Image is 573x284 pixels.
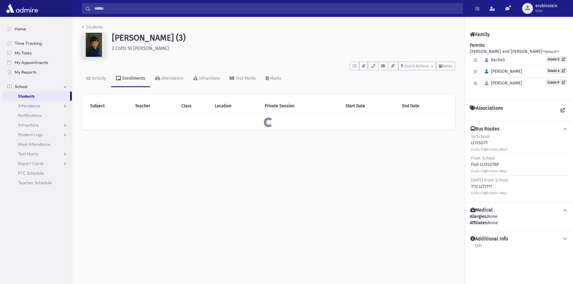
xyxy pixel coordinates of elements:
h4: Medical [470,207,493,213]
span: My Appointments [15,60,48,65]
a: Infractions [2,120,72,130]
small: (Colts Ct@Trotters Way) [471,169,507,173]
a: Time Tracking [2,38,72,48]
div: Activity [91,76,106,81]
span: Student Logs [18,132,43,137]
h4: Bus Routes [470,126,499,132]
small: (Colts Ct@Trotters Way) [471,191,507,195]
a: My Tasks [2,48,72,58]
div: 111J LCFJ111 [471,177,508,196]
span: PTC Schedule [18,170,44,176]
a: Marks [261,70,286,87]
span: Notifications [18,113,42,118]
th: Class [178,99,211,113]
span: Time Tracking [15,41,42,46]
span: Infractions [18,122,39,128]
a: Students [2,91,70,101]
b: Affiliates: [470,220,488,225]
span: Quick Actions [405,64,429,68]
a: School [2,82,72,91]
span: My Tasks [15,50,32,56]
a: Infractions [188,70,225,87]
a: Activity [82,70,111,87]
h4: Family [470,32,490,37]
div: Fish LCOSOT6P [471,155,507,174]
div: None [470,220,568,226]
div: None [470,213,568,226]
b: Parents: [470,43,485,48]
span: Meal Attendance [18,142,51,147]
a: Test Marks [2,149,72,159]
a: Edit [475,242,482,253]
th: Location [211,99,261,113]
div: Infractions [198,76,220,81]
div: Test Marks [234,76,256,81]
button: Additional Info [470,236,568,242]
div: LCOSOT1 [471,133,507,152]
h1: [PERSON_NAME] (3) [112,33,455,43]
a: PTC Schedule [2,168,72,178]
a: Meal Attendance [2,139,72,149]
a: Teacher Schedule [2,178,72,188]
span: Test Marks [18,151,39,157]
span: Racheli [482,57,505,63]
span: Attendance [18,103,40,108]
div: Attendance [160,76,183,81]
button: Bus Routes [470,126,568,132]
span: User [535,8,557,13]
div: Enrollments [121,76,145,81]
button: Quick Actions [398,62,436,70]
span: From School [471,156,495,161]
h4: Associations [470,105,503,116]
th: Teacher [131,99,178,113]
a: Home [2,24,72,34]
a: Enrollments [111,70,150,87]
th: End Date [399,99,450,113]
a: Students [82,25,103,30]
a: Attendance [150,70,188,87]
button: Notes [436,62,455,70]
a: Student Logs [2,130,72,139]
a: Grade P [546,79,567,85]
span: To School [471,134,489,139]
input: Search [91,3,463,14]
span: Report Cards [18,161,44,166]
th: Private Session [261,99,342,113]
span: Students [18,93,35,99]
span: erubinstein [535,4,557,8]
h6: 2 Colts St [PERSON_NAME] [112,45,455,51]
span: Teacher Schedule [18,180,52,185]
span: Home [15,26,26,32]
img: AdmirePro [5,2,39,14]
a: Test Marks [225,70,261,87]
button: Medical [470,207,568,213]
span: [DATE] From School [471,178,508,183]
h4: Additional Info [470,236,508,242]
span: Notes [442,64,452,68]
a: View all Associations [557,105,568,116]
th: Subject [87,99,131,113]
b: Allergies: [470,214,487,219]
nav: breadcrumb [82,24,103,33]
a: My Appointments [2,58,72,67]
div: Marks [269,76,282,81]
a: Attendance [2,101,72,111]
th: Start Date [342,99,399,113]
a: Notifications [2,111,72,120]
a: My Reports [2,67,72,77]
div: [PERSON_NAME] and [PERSON_NAME] [470,42,568,95]
a: Grade 5 [546,56,567,62]
span: [PERSON_NAME] [482,69,522,74]
a: Grade 4 [546,68,567,74]
span: [PERSON_NAME] [482,81,522,86]
span: My Reports [15,69,36,75]
a: Report Cards [2,159,72,168]
span: School [15,84,27,89]
small: (Colts Ct@Trotters Way) [471,148,507,151]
